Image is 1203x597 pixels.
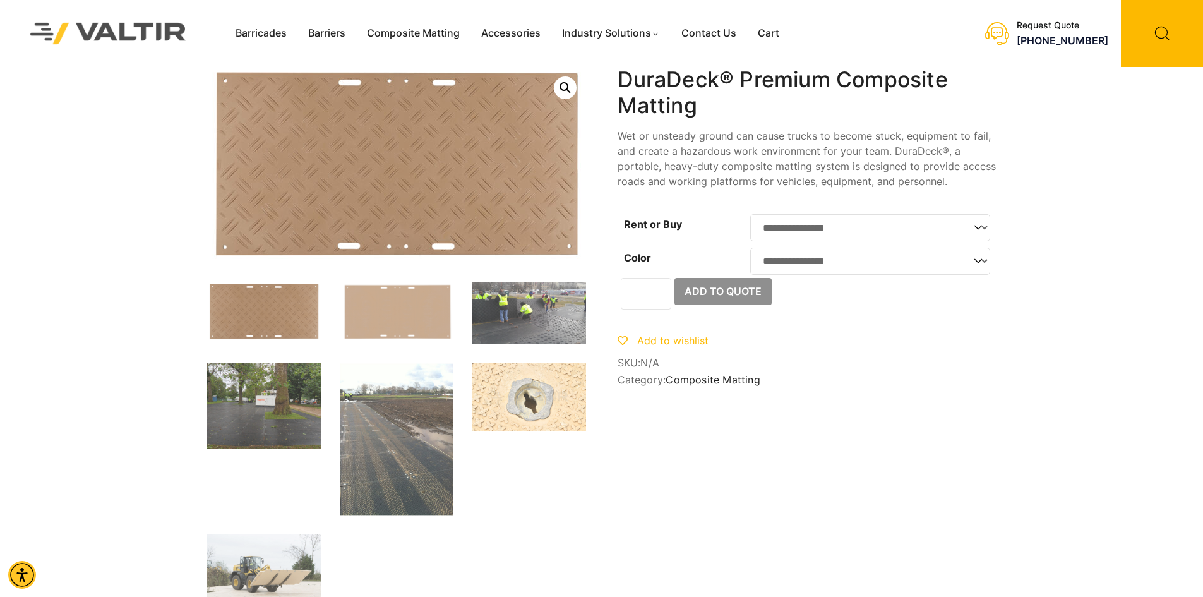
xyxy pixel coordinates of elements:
[618,357,997,369] span: SKU:
[674,278,772,306] button: Add to Quote
[621,278,671,310] input: Product quantity
[618,334,709,347] a: Add to wishlist
[207,363,321,449] img: A large white generator is parked on a black mat surface in a park, surrounded by trees and a few...
[551,24,671,43] a: Industry Solutions
[618,128,997,189] p: Wet or unsteady ground can cause trucks to become stuck, equipment to fail, and create a hazardou...
[618,67,997,119] h1: DuraDeck® Premium Composite Matting
[340,363,453,516] img: A muddy construction site with a temporary walkway made of interlocking panels, leading to a gras...
[14,6,203,60] img: Valtir Rentals
[472,363,586,431] img: A close-up of a circular metal fixture with a keyhole, surrounded by a textured surface featuring...
[624,218,682,231] label: Rent or Buy
[666,373,760,386] a: Composite Matting
[624,251,651,264] label: Color
[618,374,997,386] span: Category:
[8,561,36,589] div: Accessibility Menu
[225,24,297,43] a: Barricades
[637,334,709,347] span: Add to wishlist
[554,76,577,99] a: Open this option
[1017,20,1108,31] div: Request Quote
[340,282,453,341] img: A flat, beige surface with a textured pattern and multiple holes for mounting or attachment.
[207,282,321,341] img: DuraDeck-rugged-w-hand-holds.jpg
[297,24,356,43] a: Barriers
[747,24,790,43] a: Cart
[640,356,659,369] span: N/A
[671,24,747,43] a: Contact Us
[1017,34,1108,47] a: call (888) 496-3625
[472,282,586,344] img: Workers in bright yellow vests are assembling large black panels on a grassy area, preparing for ...
[356,24,470,43] a: Composite Matting
[470,24,551,43] a: Accessories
